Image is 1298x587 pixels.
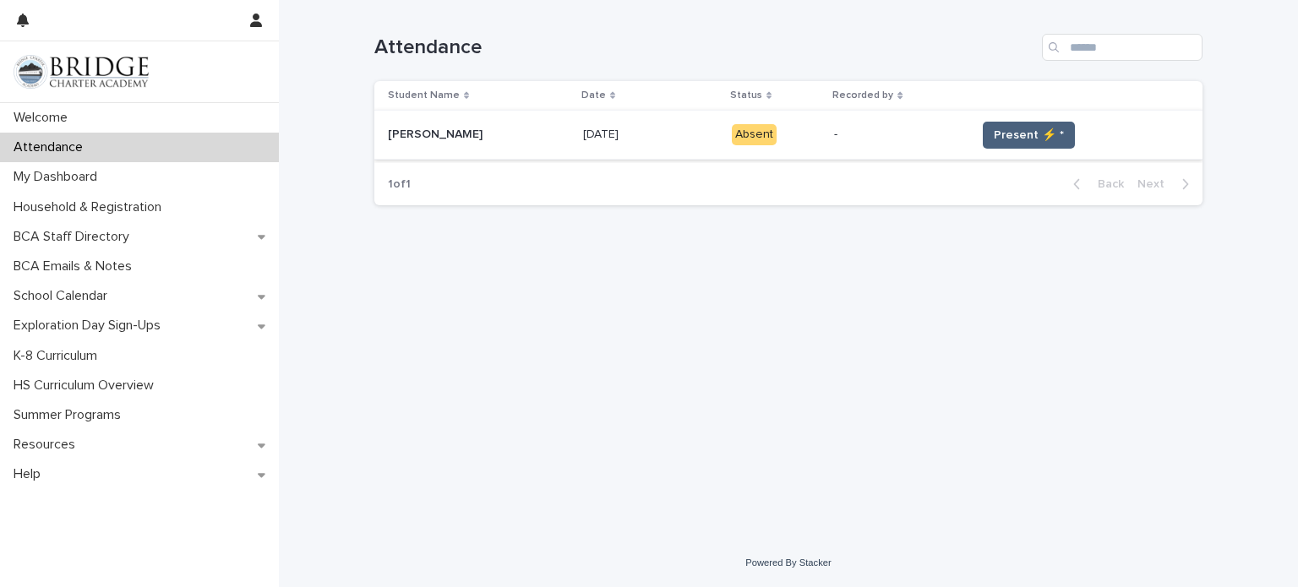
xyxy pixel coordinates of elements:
img: V1C1m3IdTEidaUdm9Hs0 [14,55,149,89]
p: Student Name [388,86,460,105]
p: Date [581,86,606,105]
p: BCA Emails & Notes [7,258,145,274]
span: Next [1137,178,1175,190]
p: Recorded by [832,86,893,105]
button: Back [1060,177,1131,192]
p: [DATE] [583,124,622,142]
tr: [PERSON_NAME][PERSON_NAME] [DATE][DATE] Absent-Present ⚡ * [374,111,1203,160]
p: School Calendar [7,288,121,304]
p: Welcome [7,110,81,126]
p: K-8 Curriculum [7,348,111,364]
p: Attendance [7,139,96,155]
p: My Dashboard [7,169,111,185]
button: Present ⚡ * [983,122,1075,149]
p: Household & Registration [7,199,175,215]
p: - [834,128,963,142]
span: Back [1088,178,1124,190]
p: HS Curriculum Overview [7,378,167,394]
div: Absent [732,124,777,145]
p: Status [730,86,762,105]
p: BCA Staff Directory [7,229,143,245]
p: 1 of 1 [374,164,424,205]
input: Search [1042,34,1203,61]
p: Resources [7,437,89,453]
p: [PERSON_NAME] [388,124,486,142]
p: Help [7,466,54,482]
p: Exploration Day Sign-Ups [7,318,174,334]
h1: Attendance [374,35,1035,60]
span: Present ⚡ * [994,127,1064,144]
a: Powered By Stacker [745,557,831,568]
p: Summer Programs [7,407,134,423]
button: Next [1131,177,1203,192]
